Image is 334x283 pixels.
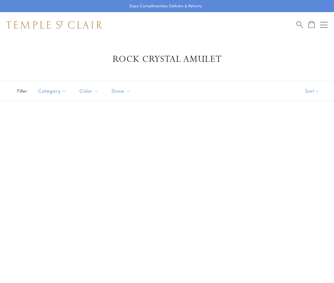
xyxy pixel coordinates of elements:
[107,84,136,98] button: Stone
[76,87,103,95] span: Color
[320,21,328,29] button: Open navigation
[16,54,318,65] h1: Rock Crystal Amulet
[6,21,102,29] img: Temple St. Clair
[129,3,202,9] p: Enjoy Complimentary Delivery & Returns
[291,81,334,101] button: Show sort by
[35,87,72,95] span: Category
[75,84,103,98] button: Color
[33,84,72,98] button: Category
[309,21,315,29] a: Open Shopping Bag
[108,87,136,95] span: Stone
[296,21,303,29] a: Search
